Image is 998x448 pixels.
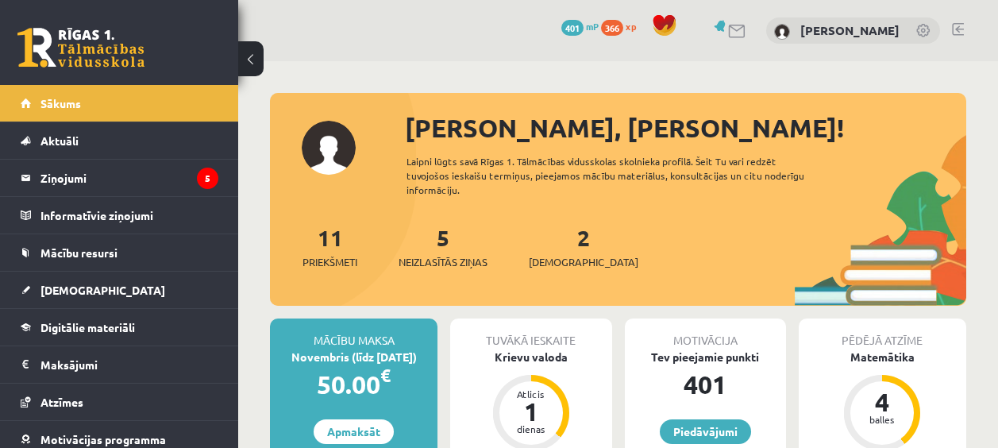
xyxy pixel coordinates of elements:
div: Motivācija [625,319,786,349]
span: Aktuāli [40,133,79,148]
div: dienas [507,424,555,434]
div: 1 [507,399,555,424]
img: Kārlis Kārkliņš [774,24,790,40]
a: Digitālie materiāli [21,309,218,346]
div: Mācību maksa [270,319,437,349]
span: xp [626,20,636,33]
span: Digitālie materiāli [40,320,135,334]
a: Aktuāli [21,122,218,159]
legend: Ziņojumi [40,160,218,196]
span: Neizlasītās ziņas [399,254,487,270]
span: Motivācijas programma [40,432,166,446]
span: Mācību resursi [40,245,118,260]
div: [PERSON_NAME], [PERSON_NAME]! [405,109,966,147]
span: € [380,364,391,387]
div: 401 [625,365,786,404]
div: Krievu valoda [450,349,611,365]
a: 5Neizlasītās ziņas [399,223,487,270]
a: 366 xp [601,20,644,33]
div: balles [858,415,906,424]
div: Atlicis [507,389,555,399]
a: Ziņojumi5 [21,160,218,196]
a: Sākums [21,85,218,122]
span: [DEMOGRAPHIC_DATA] [40,283,165,297]
a: [DEMOGRAPHIC_DATA] [21,272,218,308]
legend: Informatīvie ziņojumi [40,197,218,234]
span: 366 [601,20,623,36]
span: Priekšmeti [302,254,357,270]
legend: Maksājumi [40,346,218,383]
div: Tuvākā ieskaite [450,319,611,349]
span: [DEMOGRAPHIC_DATA] [529,254,638,270]
a: 401 mP [561,20,599,33]
div: Novembris (līdz [DATE]) [270,349,437,365]
div: Laipni lūgts savā Rīgas 1. Tālmācības vidusskolas skolnieka profilā. Šeit Tu vari redzēt tuvojošo... [407,154,824,197]
a: Piedāvājumi [660,419,751,444]
a: 11Priekšmeti [302,223,357,270]
a: Informatīvie ziņojumi [21,197,218,234]
a: [PERSON_NAME] [800,22,900,38]
span: Atzīmes [40,395,83,409]
div: 4 [858,389,906,415]
span: Sākums [40,96,81,110]
a: Mācību resursi [21,234,218,271]
div: Matemātika [799,349,966,365]
a: 2[DEMOGRAPHIC_DATA] [529,223,638,270]
div: Pēdējā atzīme [799,319,966,349]
div: 50.00 [270,365,437,404]
i: 5 [197,168,218,189]
a: Atzīmes [21,384,218,420]
span: mP [586,20,599,33]
a: Rīgas 1. Tālmācības vidusskola [17,28,144,68]
a: Apmaksāt [314,419,394,444]
a: Maksājumi [21,346,218,383]
div: Tev pieejamie punkti [625,349,786,365]
span: 401 [561,20,584,36]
